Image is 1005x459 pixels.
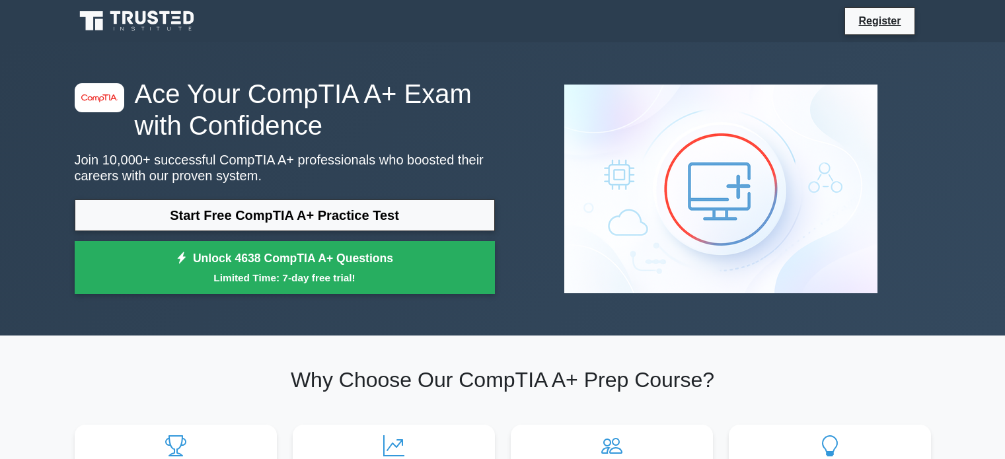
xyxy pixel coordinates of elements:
[75,199,495,231] a: Start Free CompTIA A+ Practice Test
[75,367,931,392] h2: Why Choose Our CompTIA A+ Prep Course?
[75,152,495,184] p: Join 10,000+ successful CompTIA A+ professionals who boosted their careers with our proven system.
[75,241,495,294] a: Unlock 4638 CompTIA A+ QuestionsLimited Time: 7-day free trial!
[554,74,888,304] img: CompTIA A+ Preview
[91,270,478,285] small: Limited Time: 7-day free trial!
[850,13,909,29] a: Register
[75,78,495,141] h1: Ace Your CompTIA A+ Exam with Confidence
